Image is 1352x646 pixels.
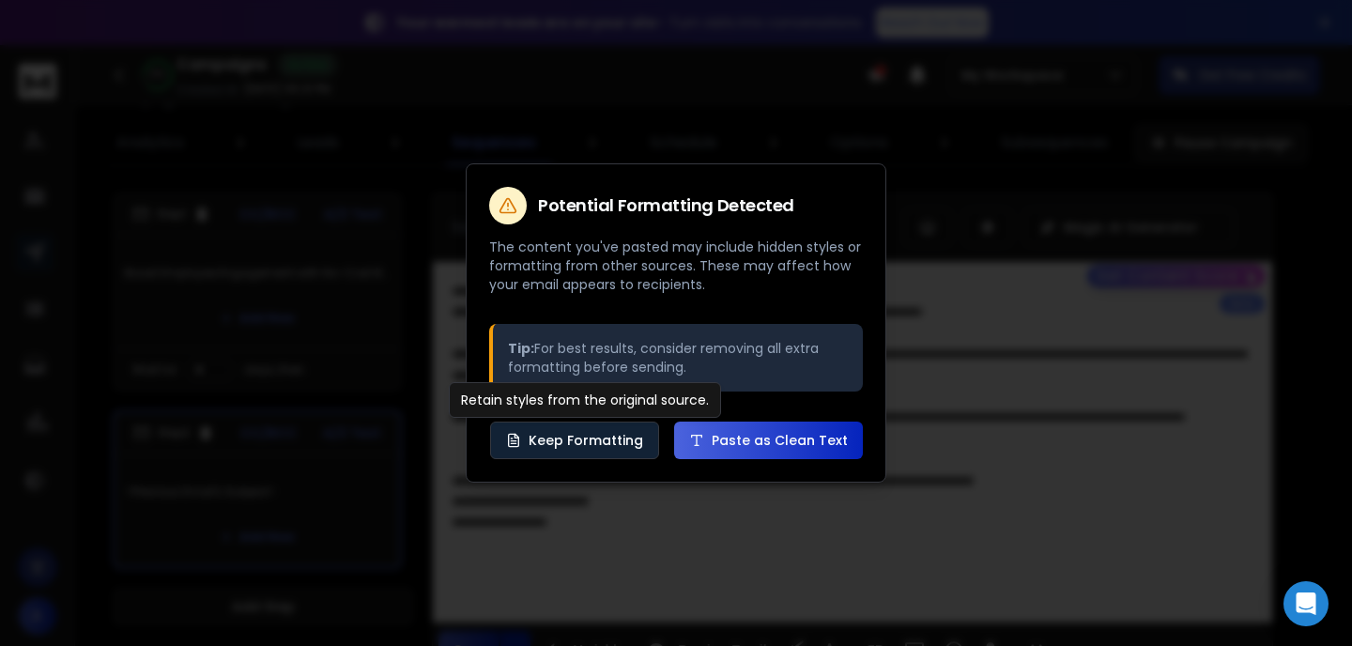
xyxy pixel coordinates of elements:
p: The content you've pasted may include hidden styles or formatting from other sources. These may a... [489,238,863,294]
button: Keep Formatting [490,422,659,459]
h2: Potential Formatting Detected [538,197,794,214]
div: Open Intercom Messenger [1283,581,1329,626]
div: Retain styles from the original source. [449,382,721,418]
button: Paste as Clean Text [674,422,863,459]
strong: Tip: [508,339,534,358]
p: For best results, consider removing all extra formatting before sending. [508,339,848,377]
